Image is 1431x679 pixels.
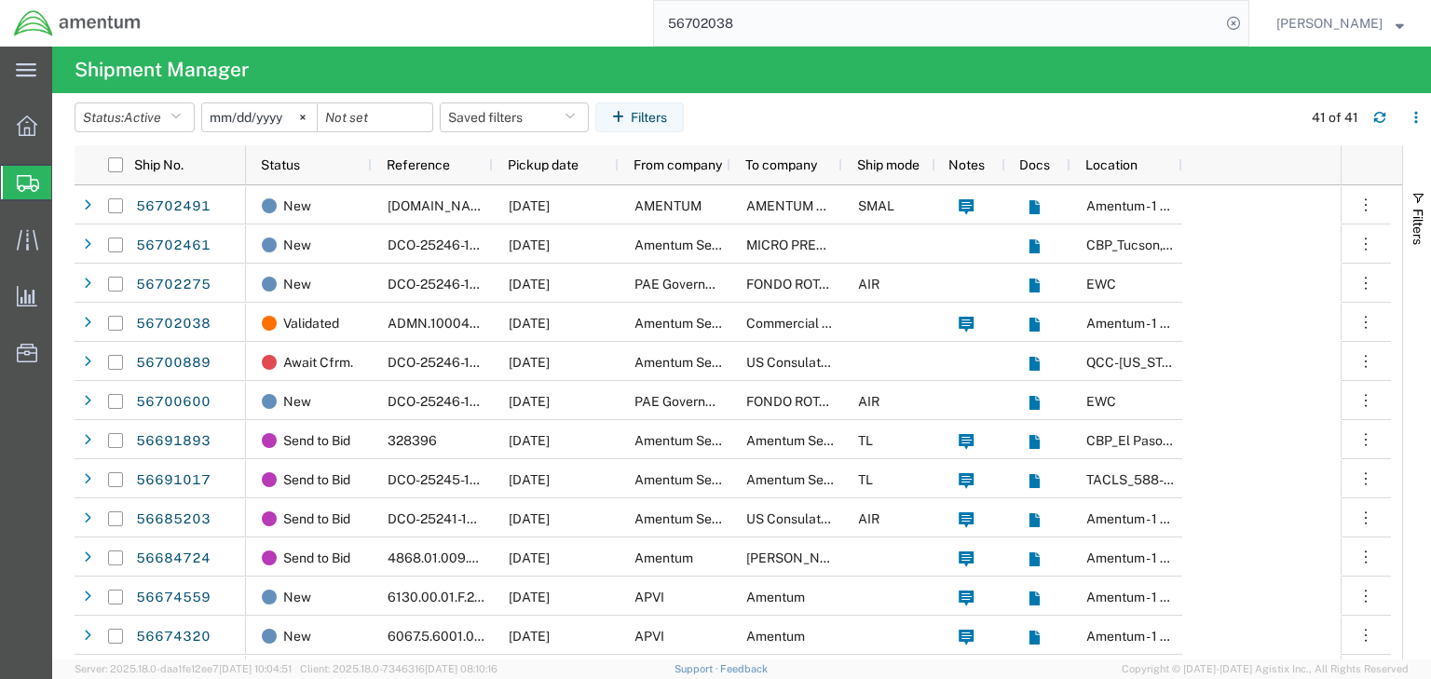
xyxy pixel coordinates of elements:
a: 56702038 [135,309,211,339]
span: Amentum Services, Inc. [634,238,774,252]
span: Pickup date [508,157,579,172]
span: 4901.00.01.C.0115.VMU3D.JP [388,198,494,213]
span: New [283,617,311,656]
a: 56674320 [135,622,211,652]
a: 56691893 [135,427,211,456]
a: 56702275 [135,270,211,300]
span: Amentum - 1 com [1086,316,1186,331]
span: 09/03/2025 [509,198,550,213]
span: Amentum Services, Inc. [746,472,886,487]
span: TL [858,433,873,448]
span: Amentum Services, Inc. [634,433,774,448]
img: logo [13,9,142,37]
input: Search for shipment number, reference number [654,1,1220,46]
span: APVI [634,629,664,644]
span: 09/03/2025 [509,238,550,252]
span: Send to Bid [283,421,350,460]
span: US Consulate General [746,355,879,370]
span: 6067.5.6001.00.00.00.PMO.ODC [388,629,583,644]
span: SMAL [858,198,894,213]
span: AIR [858,277,879,292]
span: EWC [1086,277,1116,292]
span: ADMN.100046.00000 [388,316,523,331]
span: Status [261,157,300,172]
span: 4868.01.009.C.0007AA.EG.AMTODC [388,550,611,565]
span: [DATE] 08:10:16 [425,663,497,674]
a: 56691017 [135,466,211,496]
span: Amentum [634,550,693,565]
button: Filters [595,102,684,132]
span: Amentum - 1 gcp [1086,590,1183,604]
span: Amentum - 1 gcp [1086,511,1183,526]
span: Send to Bid [283,538,350,577]
span: Send to Bid [283,460,350,499]
a: Feedback [720,663,768,674]
span: Notes [948,157,985,172]
span: FONDO ROTATORIO DE LA POLICIA [746,277,960,292]
span: Validated [283,304,339,343]
span: DCO-25246-167695 [388,238,511,252]
button: [PERSON_NAME] [1275,12,1405,34]
a: 56700889 [135,348,211,378]
span: Copyright © [DATE]-[DATE] Agistix Inc., All Rights Reserved [1122,661,1409,677]
span: 09/04/2025 [509,277,550,292]
span: To company [745,157,817,172]
a: Support [675,663,721,674]
input: Not set [202,103,317,131]
span: New [283,265,311,304]
span: CBP_Tucson, AZ_WTU [1086,238,1299,252]
span: Active [124,110,161,125]
a: 56685203 [135,505,211,535]
span: APVI [634,590,664,604]
span: DCO-25241-167584 [388,511,508,526]
span: Amentum Services, Inc. [634,511,774,526]
span: 08/29/2025 [509,629,550,644]
span: Ship No. [134,157,184,172]
span: DCO-25246-167683 [388,355,511,370]
span: AMENTUM 60F [746,198,840,213]
a: 56684724 [135,544,211,574]
span: DCO-25246-167694 [388,277,511,292]
span: TACLS_588-Dothan, AL [1086,472,1346,487]
span: DCO-25246-167679 [388,394,510,409]
a: 56702491 [135,192,211,222]
span: 09/04/2025 [509,394,550,409]
span: Chris Haes [1276,13,1383,34]
span: AMENTUM [634,198,702,213]
button: Saved filters [440,102,589,132]
span: 328396 [388,433,437,448]
span: New [283,382,311,421]
a: 56702461 [135,231,211,261]
span: Send to Bid [283,499,350,538]
button: Status:Active [75,102,195,132]
span: Await Cfrm. [283,343,353,382]
div: 41 of 41 [1312,108,1358,128]
a: 56674559 [135,583,211,613]
span: CBP_El Paso, TX_ELP [1086,433,1302,448]
span: Amentum Services, Inc [746,433,883,448]
span: 09/03/2025 [509,355,550,370]
a: 56700600 [135,387,211,417]
span: 09/16/2025 [509,550,550,565]
span: Commercial Bank of Ceylon PLC [746,316,941,331]
span: 08/29/2025 [509,590,550,604]
span: New [283,225,311,265]
span: Docs [1019,157,1050,172]
span: Amentum [746,629,805,644]
span: PAE Government Services, Inc. [634,394,817,409]
span: [DATE] 10:04:51 [219,663,292,674]
span: Amentum [746,590,805,604]
span: Amentum - 1 gcp [1086,198,1183,213]
h4: Shipment Manager [75,47,249,93]
span: 09/03/2025 [509,433,550,448]
span: New [283,577,311,617]
span: QCC-Texas [1086,355,1190,370]
span: Louis Allis LLC [746,550,879,565]
span: Filters [1411,209,1425,245]
span: Server: 2025.18.0-daa1fe12ee7 [75,663,292,674]
span: DCO-25245-167651 [388,472,508,487]
span: FONDO ROTATORIO DE LA POLICIA [746,394,960,409]
span: Ship mode [857,157,920,172]
span: Reference [387,157,450,172]
input: Not set [318,103,432,131]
